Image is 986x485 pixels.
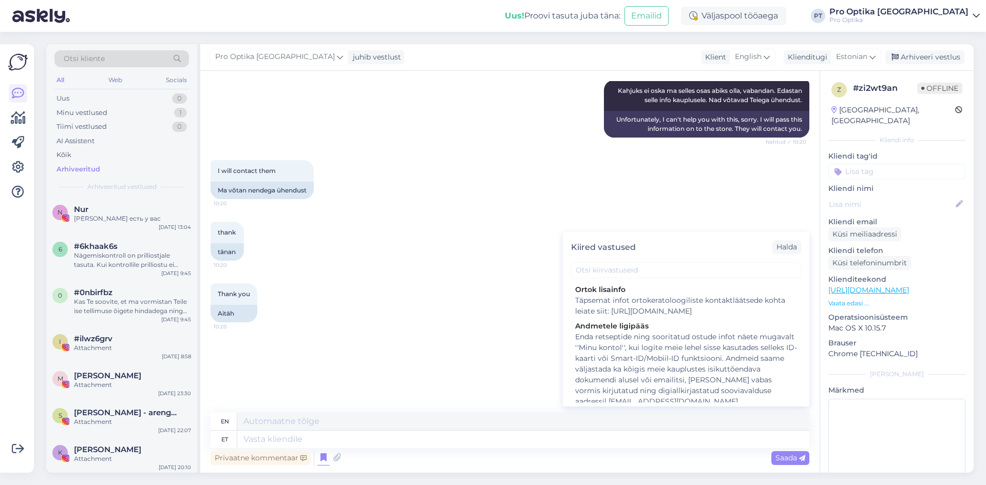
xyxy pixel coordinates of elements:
[159,223,191,231] div: [DATE] 13:04
[214,261,252,269] span: 10:20
[74,251,191,269] div: Nägemiskontroll on prilliostjale tasuta. Kui kontrollile prilliostu ei järgne, on visiidi maksumu...
[74,371,141,380] span: Marilin Hango
[828,164,965,179] input: Lisa tag
[575,332,797,407] div: Enda retseptide ning sooritatud ostude infot näete mugavalt ''Minu kontol'', kui logite meie lehe...
[828,370,965,379] div: [PERSON_NAME]
[74,454,191,463] div: Attachment
[571,262,801,278] input: Otsi kiirvastuseid
[575,295,797,317] div: Täpsemat infot ortokeratoloogiliste kontaktläätsede kohta leiate siit: [URL][DOMAIN_NAME]
[505,10,620,22] div: Proovi tasuta juba täna:
[58,208,63,216] span: N
[811,9,825,23] div: PT
[74,343,191,353] div: Attachment
[735,51,762,63] span: English
[218,228,236,236] span: thank
[828,256,911,270] div: Küsi telefoninumbrit
[831,105,955,126] div: [GEOGRAPHIC_DATA], [GEOGRAPHIC_DATA]
[74,408,181,417] span: Signe Ventsel - arengupartner
[59,412,62,419] span: S
[701,52,726,63] div: Klient
[828,135,965,145] div: Kliendi info
[211,243,244,261] div: tänan
[74,214,191,223] div: [PERSON_NAME] есть у вас
[56,93,69,104] div: Uus
[828,348,965,359] p: Chrome [TECHNICAL_ID]
[58,449,63,456] span: K
[828,299,965,308] p: Vaata edasi ...
[159,463,191,471] div: [DATE] 20:10
[828,312,965,323] p: Operatsioonisüsteem
[158,390,191,397] div: [DATE] 23:30
[221,413,229,430] div: en
[828,183,965,194] p: Kliendi nimi
[828,274,965,285] p: Klienditeekond
[74,380,191,390] div: Attachment
[624,6,669,26] button: Emailid
[836,51,867,63] span: Estonian
[505,11,524,21] b: Uus!
[917,83,962,94] span: Offline
[56,150,71,160] div: Kõik
[784,52,827,63] div: Klienditugi
[158,426,191,434] div: [DATE] 22:07
[74,288,112,297] span: #0nbirfbz
[214,323,252,331] span: 10:20
[162,353,191,360] div: [DATE] 8:58
[56,164,100,174] div: Arhiveeritud
[681,7,786,25] div: Väljaspool tööaega
[172,93,187,104] div: 0
[58,292,62,299] span: 0
[885,50,964,64] div: Arhiveeri vestlus
[829,8,980,24] a: Pro Optika [GEOGRAPHIC_DATA]Pro Optika
[618,87,804,104] span: Kahjuks ei oska ma selles osas abiks olla, vabandan. Edastan selle info kauplusele. Nad võtavad T...
[828,323,965,334] p: Mac OS X 10.15.7
[8,52,28,72] img: Askly Logo
[174,108,187,118] div: 1
[853,82,917,94] div: # zi2wt9an
[87,182,157,191] span: Arhiveeritud vestlused
[829,8,969,16] div: Pro Optika [GEOGRAPHIC_DATA]
[218,167,276,174] span: I will contact them
[161,316,191,323] div: [DATE] 9:45
[218,290,250,298] span: Thank you
[106,73,124,87] div: Web
[211,182,314,199] div: Ma võtan nendega ühendust
[215,51,335,63] span: Pro Optika [GEOGRAPHIC_DATA]
[775,453,805,462] span: Saada
[161,269,191,277] div: [DATE] 9:45
[74,334,112,343] span: #ilwz6grv
[575,321,797,332] div: Andmetele ligipääs
[172,122,187,132] div: 0
[74,417,191,426] div: Attachment
[828,385,965,396] p: Märkmed
[211,305,257,322] div: Aitäh
[828,338,965,348] p: Brauser
[56,136,94,146] div: AI Assistent
[766,138,806,146] span: Nähtud ✓ 10:20
[828,227,901,241] div: Küsi meiliaadressi
[829,199,954,210] input: Lisa nimi
[772,240,801,254] div: Halda
[349,52,401,63] div: juhib vestlust
[64,53,105,64] span: Otsi kliente
[828,151,965,162] p: Kliendi tag'id
[571,241,636,254] div: Kiired vastused
[221,431,228,448] div: et
[828,217,965,227] p: Kliendi email
[164,73,189,87] div: Socials
[575,284,797,295] div: Ortok lisainfo
[56,122,107,132] div: Tiimi vestlused
[54,73,66,87] div: All
[59,338,61,345] span: i
[74,297,191,316] div: Kas Te soovite, et ma vormistan Teile ise tellimuse õigete hindadega ning saadan panga ülekandega...
[56,108,107,118] div: Minu vestlused
[74,445,141,454] span: Katriine Mark
[214,200,252,207] span: 10:20
[828,285,909,295] a: [URL][DOMAIN_NAME]
[828,245,965,256] p: Kliendi telefon
[74,242,118,251] span: #6khaak6s
[211,451,311,465] div: Privaatne kommentaar
[58,375,63,382] span: M
[59,245,62,253] span: 6
[604,111,809,138] div: Unfortunately, I can't help you with this, sorry. I will pass this information on to the store. T...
